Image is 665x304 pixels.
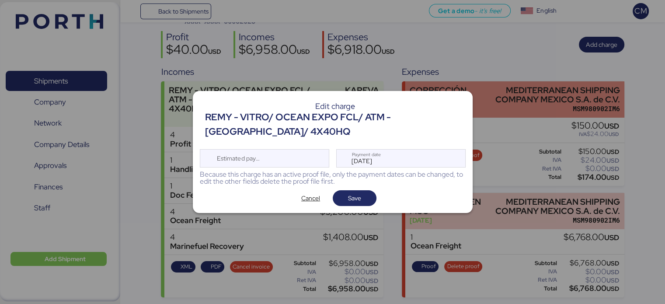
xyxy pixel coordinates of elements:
button: Cancel [289,190,333,206]
span: Save [348,193,361,203]
button: Save [333,190,376,206]
span: Cancel [301,193,320,203]
div: REMY - VITRO/ OCEAN EXPO FCL/ ATM - [GEOGRAPHIC_DATA]/ 4X40HQ [205,110,466,139]
div: Because this charge has an active proof file, only the payment dates can be changed, to edit the ... [200,171,466,185]
div: Edit charge [205,102,466,110]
